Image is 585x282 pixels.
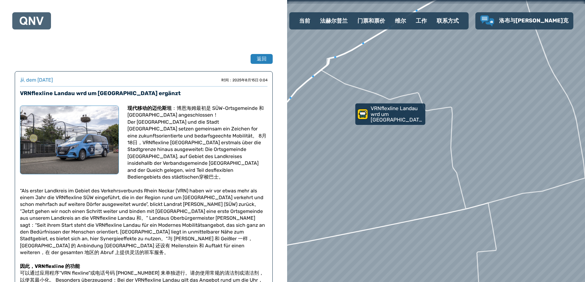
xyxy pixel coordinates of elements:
[480,15,568,26] a: 洛布与克里蒂克
[127,119,267,180] font: Der [GEOGRAPHIC_DATA] und die Stadt [GEOGRAPHIC_DATA] setzen gemeinsam ein Zeichen for eine zukun...
[257,56,267,62] font: 返回
[357,17,385,24] font: 门票和票价
[437,17,459,24] font: 联系方式
[499,17,568,24] font: 洛布与[PERSON_NAME]克
[395,17,406,24] font: 维尔
[20,188,265,256] font: “Als erster Landkreis im Gebiet des Verkehrsverbunds Rhein Neckar (VRN) haben wir vor etwas mehr ...
[299,17,310,24] font: 当前
[251,54,273,64] button: 返回
[371,105,424,129] font: VRNflexline Landau wrd um [GEOGRAPHIC_DATA] ergänzt
[320,17,348,24] font: 法赫尔普兰
[355,103,423,125] div: VRNflexline Landau wrd um [GEOGRAPHIC_DATA] ergänzt
[20,263,80,269] font: 因此，VRNflexline 的功能
[432,13,464,29] a: 联系方式
[20,17,44,25] img: QNV 标志
[20,15,44,27] a: QNV 标志
[315,13,353,29] a: 法赫尔普兰
[353,13,390,29] a: 门票和票价
[127,105,172,111] font: 现代移动的迈伦斯坦
[20,77,53,83] font: 从 dem [DATE]
[416,17,427,24] font: 工作
[20,90,181,97] font: VRNflexline Landau wrd um [GEOGRAPHIC_DATA] ergänzt
[294,13,315,29] a: 当前
[221,78,267,82] font: 时间：2025年8月15日 0:04
[355,103,425,125] a: VRNflexline Landau wrd um [GEOGRAPHIC_DATA] ergänzt
[127,105,264,118] font: ：博恩海姆最初是 SÜW-Ortsgemeinde 和 [GEOGRAPHIC_DATA] angeschlossen！
[390,13,411,29] a: 维尔
[411,13,432,29] a: 工作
